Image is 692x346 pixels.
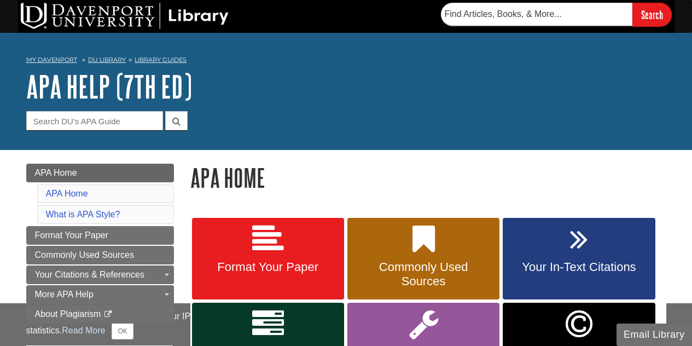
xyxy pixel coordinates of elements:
span: APA Home [35,168,77,177]
span: More APA Help [35,290,94,299]
a: Commonly Used Sources [347,218,499,300]
span: About Plagiarism [35,309,101,319]
span: Format Your Paper [200,260,336,274]
a: Format Your Paper [26,226,174,245]
input: Search [632,3,672,26]
span: Format Your Paper [35,230,108,240]
a: APA Home [46,189,88,198]
nav: breadcrumb [26,53,666,70]
a: APA Home [26,164,174,182]
a: Format Your Paper [192,218,344,300]
form: Searches DU Library's articles, books, and more [441,3,672,26]
span: Commonly Used Sources [356,260,491,289]
span: Commonly Used Sources [35,250,134,259]
input: Find Articles, Books, & More... [441,3,632,26]
a: About Plagiarism [26,305,174,324]
a: Commonly Used Sources [26,246,174,264]
a: Library Guides [135,56,187,64]
a: Your Citations & References [26,266,174,284]
a: DU Library [88,56,126,64]
a: My Davenport [26,55,77,65]
span: Your In-Text Citations [511,260,647,274]
a: What is APA Style? [46,210,120,219]
a: More APA Help [26,285,174,304]
a: APA Help (7th Ed) [26,70,192,103]
input: Search DU's APA Guide [26,111,163,130]
img: DU Library [21,3,229,29]
button: Email Library [617,324,692,346]
span: Your Citations & References [35,270,144,279]
a: Your In-Text Citations [503,218,655,300]
h1: APA Home [190,164,666,192]
i: This link opens in a new window [103,311,113,318]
